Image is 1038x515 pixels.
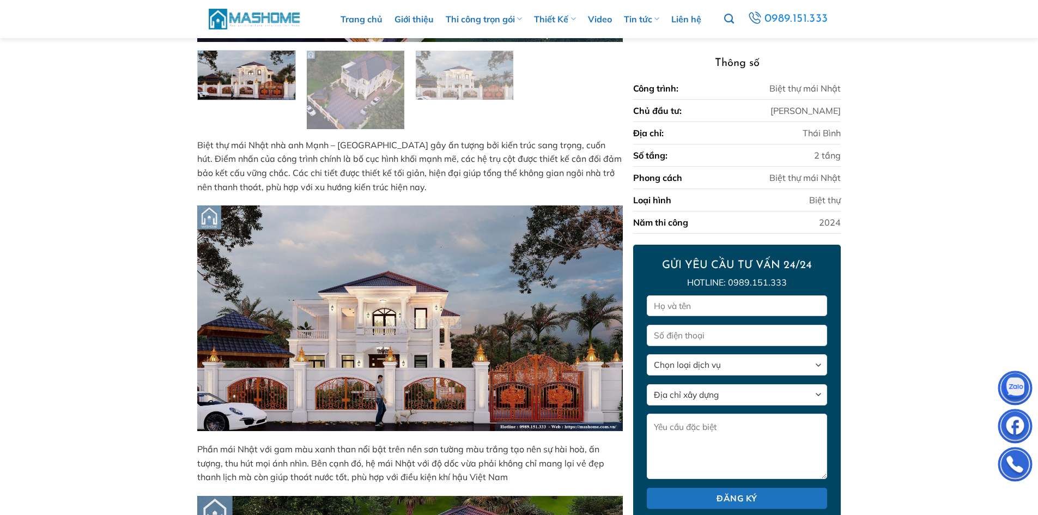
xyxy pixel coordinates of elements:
div: Công trình: [633,82,678,95]
a: 0989.151.333 [744,9,831,29]
p: Hotline: 0989.151.333 [647,276,827,290]
img: Facebook [999,411,1031,444]
span: 0989.151.333 [763,9,830,28]
div: Thái Bình [803,126,841,140]
div: Phong cách [633,171,682,184]
div: 2024 [819,216,841,229]
img: Biệt thự mái Nhật - Anh Mạnh - Thái Bình 10 [197,205,622,431]
a: Tìm kiếm [724,8,734,31]
img: Phone [999,450,1031,482]
img: Biệt thự mái Nhật - Anh Mạnh - Thái Bình 9 [416,51,513,102]
div: Địa chỉ: [633,126,664,140]
div: Loại hình [633,193,671,207]
div: Năm thi công [633,216,688,229]
input: Số điện thoại [647,325,827,346]
h2: GỬI YÊU CẦU TƯ VẤN 24/24 [647,258,827,272]
div: Biệt thự [809,193,841,207]
p: Biệt thự mái Nhật nhà anh Mạnh – [GEOGRAPHIC_DATA] gây ấn tượng bởi kiến trúc sang trọng, cuốn hú... [197,138,622,194]
img: Biệt thự mái Nhật - Anh Mạnh - Thái Bình 8 [307,51,404,132]
div: Số tầng: [633,149,667,162]
div: [PERSON_NAME] [770,104,841,117]
img: Biệt thự mái Nhật - Anh Mạnh - Thái Bình 7 [198,48,295,100]
div: Chủ đầu tư: [633,104,682,117]
img: Zalo [999,373,1031,406]
h3: Thông số [633,54,840,72]
div: Biệt thự mái Nhật [769,171,841,184]
img: MasHome – Tổng Thầu Thiết Kế Và Xây Nhà Trọn Gói [209,7,301,31]
p: Phần mái Nhật với gam màu xanh than nổi bật trên nền sơn tường màu trắng tạo nên sự hài hoà, ấn t... [197,443,622,484]
div: 2 tầng [814,149,841,162]
div: Biệt thự mái Nhật [769,82,841,95]
input: Đăng ký [647,488,827,509]
input: Họ và tên [647,295,827,317]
